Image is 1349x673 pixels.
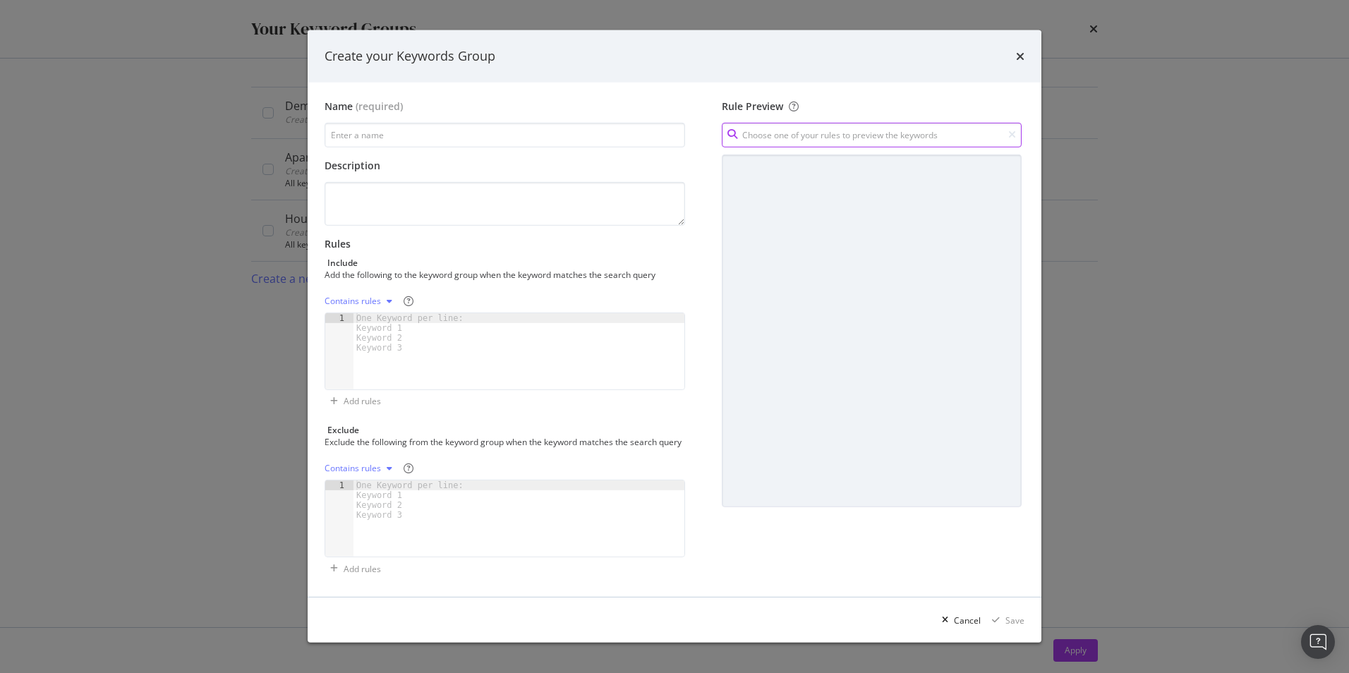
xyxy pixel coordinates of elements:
[353,313,471,353] div: One Keyword per line: Keyword 1 Keyword 2 Keyword 3
[1016,47,1024,66] div: times
[325,297,381,305] div: Contains rules
[325,99,353,114] div: Name
[325,159,685,173] div: Description
[344,563,381,575] div: Add rules
[325,269,682,281] div: Add the following to the keyword group when the keyword matches the search query
[325,123,685,147] input: Enter a name
[325,237,685,251] div: Rules
[325,557,381,580] button: Add rules
[722,99,1022,114] div: Rule Preview
[356,99,403,114] span: (required)
[325,464,381,473] div: Contains rules
[325,390,381,413] button: Add rules
[344,395,381,407] div: Add rules
[936,609,981,631] button: Cancel
[325,436,682,448] div: Exclude the following from the keyword group when the keyword matches the search query
[1301,625,1335,659] div: Open Intercom Messenger
[986,609,1024,631] button: Save
[954,614,981,626] div: Cancel
[325,313,353,323] div: 1
[325,480,353,490] div: 1
[325,457,398,480] button: Contains rules
[722,123,1022,147] input: Choose one of your rules to preview the keywords
[353,480,471,520] div: One Keyword per line: Keyword 1 Keyword 2 Keyword 3
[1005,614,1024,626] div: Save
[308,30,1041,643] div: modal
[327,424,359,436] div: Exclude
[327,257,358,269] div: Include
[325,290,398,313] button: Contains rules
[325,47,495,66] div: Create your Keywords Group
